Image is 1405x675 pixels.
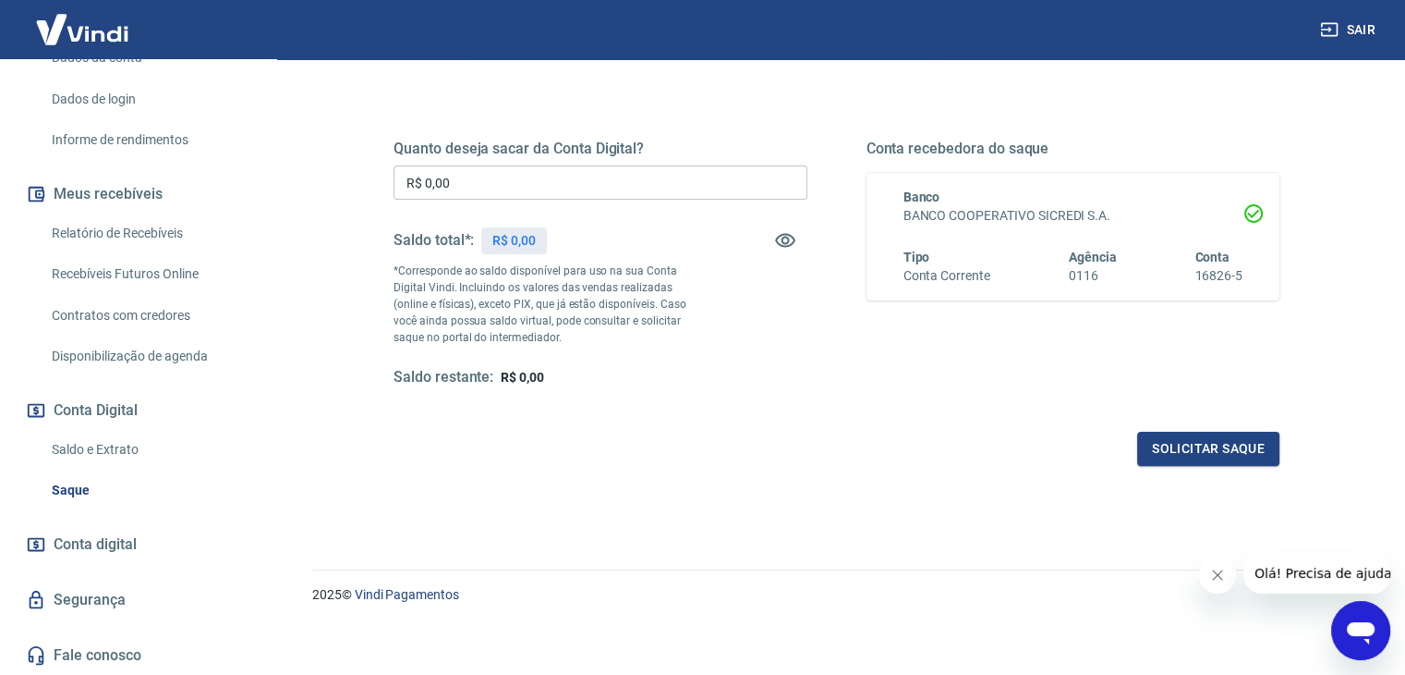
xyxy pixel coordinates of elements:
[394,231,474,250] h5: Saldo total*:
[22,1,142,57] img: Vindi
[1137,432,1279,466] button: Solicitar saque
[492,231,536,251] p: R$ 0,00
[44,337,254,375] a: Disponibilização de agenda
[44,472,254,509] a: Saque
[355,587,459,602] a: Vindi Pagamentos
[1069,266,1117,286] h6: 0116
[903,190,940,204] span: Banco
[44,255,254,293] a: Recebíveis Futuros Online
[1331,601,1390,660] iframe: Botão para abrir a janela de mensagens
[1069,250,1117,264] span: Agência
[22,580,254,620] a: Segurança
[394,263,704,346] p: *Corresponde ao saldo disponível para uso na sua Conta Digital Vindi. Incluindo os valores das ve...
[44,215,254,252] a: Relatório de Recebíveis
[1199,557,1236,594] iframe: Fechar mensagem
[903,206,1243,226] h6: BANCO COOPERATIVO SICREDI S.A.
[866,140,1280,158] h5: Conta recebedora do saque
[1243,553,1390,594] iframe: Mensagem da empresa
[44,431,254,469] a: Saldo e Extrato
[22,174,254,215] button: Meus recebíveis
[22,390,254,431] button: Conta Digital
[22,524,254,565] a: Conta digital
[11,13,155,28] span: Olá! Precisa de ajuda?
[44,80,254,118] a: Dados de login
[312,585,1361,605] p: 2025 ©
[44,297,254,335] a: Contratos com credores
[44,121,254,159] a: Informe de rendimentos
[903,266,990,286] h6: Conta Corrente
[903,250,930,264] span: Tipo
[394,368,493,387] h5: Saldo restante:
[54,532,137,558] span: Conta digital
[394,140,807,158] h5: Quanto deseja sacar da Conta Digital?
[1316,13,1383,47] button: Sair
[501,370,544,385] span: R$ 0,00
[1194,266,1242,286] h6: 16826-5
[1194,250,1229,264] span: Conta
